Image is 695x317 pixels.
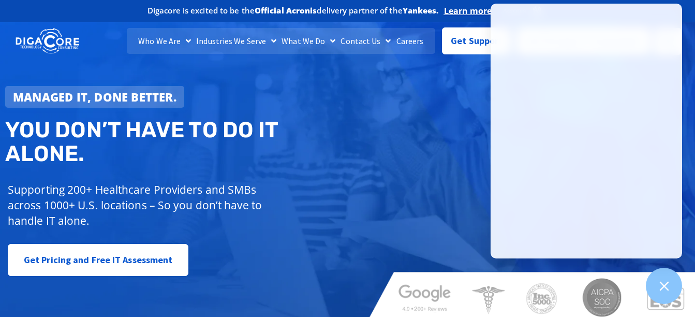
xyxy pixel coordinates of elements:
strong: Managed IT, done better. [13,89,176,105]
span: Get Pricing and Free IT Assessment [24,250,172,270]
a: Careers [394,28,426,54]
a: Contact Us [338,28,393,54]
h2: You don’t have to do IT alone. [5,118,355,166]
b: Yankees. [403,5,439,16]
a: What We Do [279,28,338,54]
a: Who We Are [136,28,194,54]
a: Get Support [442,27,511,54]
nav: Menu [127,28,435,54]
b: Official Acronis [255,5,317,16]
a: Managed IT, done better. [5,86,184,108]
iframe: Chatgenie Messenger [491,4,682,258]
p: Supporting 200+ Healthcare Providers and SMBs across 1000+ U.S. locations – So you don’t have to ... [8,182,292,228]
span: Get Support [451,31,502,51]
a: Industries We Serve [194,28,279,54]
img: DigaCore Technology Consulting [16,27,79,55]
h2: Digacore is excited to be the delivery partner of the [147,7,439,15]
a: Learn more [444,6,492,16]
a: Get Pricing and Free IT Assessment [8,244,188,276]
